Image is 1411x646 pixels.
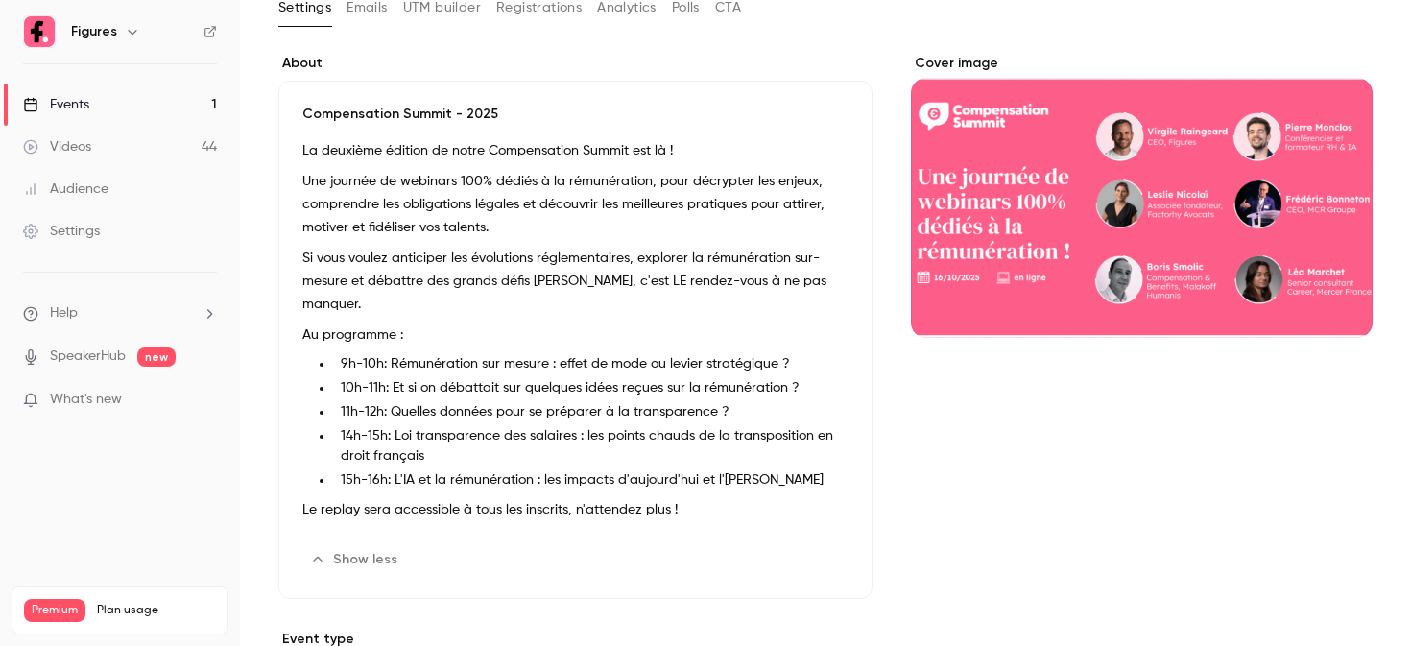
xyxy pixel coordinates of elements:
[302,105,849,124] p: Compensation Summit - 2025
[50,347,126,367] a: SpeakerHub
[911,54,1373,73] label: Cover image
[333,426,849,467] li: 14h-15h: Loi transparence des salaires : les points chauds de la transposition en droit français
[23,179,108,199] div: Audience
[23,95,89,114] div: Events
[333,378,849,398] li: 10h-11h: Et si on débattait sur quelques idées reçues sur la rémunération ?
[333,470,849,490] li: 15h-16h: L'IA et la rémunération : les impacts d'aujourd'hui et l'[PERSON_NAME]
[302,498,849,521] p: Le replay sera accessible à tous les inscrits, n'attendez plus !
[23,137,91,156] div: Videos
[97,603,216,618] span: Plan usage
[24,599,85,622] span: Premium
[302,139,849,162] p: La deuxième édition de notre Compensation Summit est là !
[333,354,849,374] li: 9h-10h: Rémunération sur mesure : effet de mode ou levier stratégique ?
[50,303,78,323] span: Help
[194,392,217,409] iframe: Noticeable Trigger
[333,402,849,422] li: 11h-12h: Quelles données pour se préparer à la transparence ?
[50,390,122,410] span: What's new
[71,22,117,41] h6: Figures
[302,247,849,316] p: Si vous voulez anticiper les évolutions réglementaires, explorer la rémunération sur-mesure et dé...
[23,303,217,323] li: help-dropdown-opener
[24,16,55,47] img: Figures
[302,544,409,575] button: Show less
[278,54,873,73] label: About
[137,347,176,367] span: new
[911,54,1373,338] section: Cover image
[302,323,849,347] p: Au programme :
[23,222,100,241] div: Settings
[302,170,849,239] p: Une journée de webinars 100% dédiés à la rémunération, pour décrypter les enjeux, comprendre les ...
